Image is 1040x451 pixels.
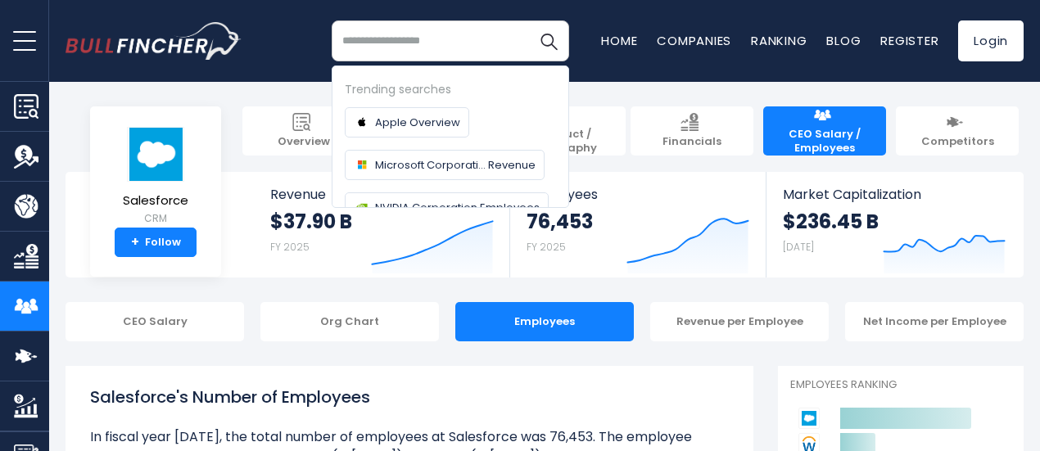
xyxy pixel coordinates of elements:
strong: + [131,235,139,250]
a: Microsoft Corporati... Revenue [345,150,545,180]
a: Register [880,32,938,49]
p: Employees Ranking [790,378,1011,392]
a: +Follow [115,228,197,257]
strong: 76,453 [527,209,593,234]
img: Company logo [354,114,370,130]
a: Go to homepage [66,22,242,60]
img: Company logo [354,156,370,173]
a: Companies [657,32,731,49]
a: Ranking [751,32,807,49]
span: Overview [278,135,330,149]
a: Apple Overview [345,107,469,138]
a: Login [958,20,1024,61]
a: Revenue $37.90 B FY 2025 [254,172,510,277]
div: Org Chart [260,302,439,341]
span: Market Capitalization [783,187,1006,202]
strong: $236.45 B [783,209,879,234]
a: CEO Salary / Employees [763,106,886,156]
img: Company logo [354,199,370,215]
span: Financials [662,135,721,149]
button: Search [528,20,569,61]
span: Employees [527,187,748,202]
a: Blog [826,32,861,49]
span: CEO Salary / Employees [771,128,878,156]
div: CEO Salary [66,302,244,341]
a: NVIDIA Corporation Employees [345,192,549,223]
span: Competitors [921,135,994,149]
a: Overview [242,106,365,156]
div: Revenue per Employee [650,302,829,341]
span: Apple Overview [375,114,460,131]
div: Employees [455,302,634,341]
a: Home [601,32,637,49]
a: Competitors [896,106,1019,156]
div: Trending searches [345,80,556,99]
span: NVIDIA Corporation Employees [375,199,540,216]
img: bullfincher logo [66,22,242,60]
div: Net Income per Employee [845,302,1024,341]
small: [DATE] [783,240,814,254]
h1: Salesforce's Number of Employees [90,385,729,409]
img: Salesforce competitors logo [798,408,820,429]
small: FY 2025 [270,240,310,254]
a: Market Capitalization $236.45 B [DATE] [766,172,1022,277]
a: Financials [631,106,753,156]
strong: $37.90 B [270,209,352,234]
small: CRM [123,211,188,226]
span: Salesforce [123,194,188,208]
span: Microsoft Corporati... Revenue [375,156,536,174]
a: Salesforce CRM [122,126,189,228]
span: Revenue [270,187,494,202]
small: FY 2025 [527,240,566,254]
a: Employees 76,453 FY 2025 [510,172,765,277]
